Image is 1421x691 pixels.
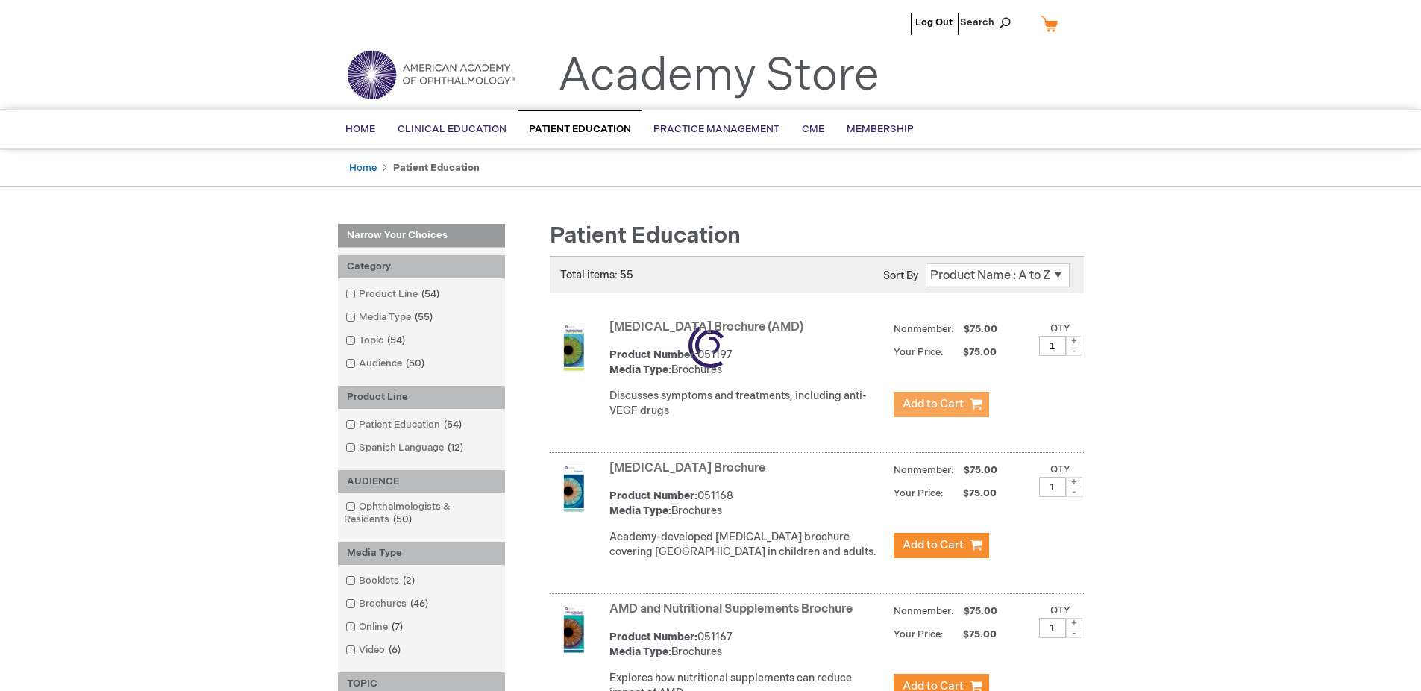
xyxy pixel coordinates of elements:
[444,442,467,454] span: 12
[609,490,697,502] strong: Product Number:
[349,162,377,174] a: Home
[342,334,411,348] a: Topic54
[962,605,1000,617] span: $75.00
[1039,618,1066,638] input: Qty
[342,597,434,611] a: Brochures46
[345,123,375,135] span: Home
[407,598,432,610] span: 46
[1050,604,1070,616] label: Qty
[642,111,791,148] a: Practice Management
[550,323,597,371] img: Age-Related Macular Degeneration Brochure (AMD)
[962,464,1000,476] span: $75.00
[835,111,925,148] a: Membership
[609,530,886,560] p: Academy-developed [MEDICAL_DATA] brochure covering [GEOGRAPHIC_DATA] in children and adults.
[398,123,506,135] span: Clinical Education
[550,605,597,653] img: AMD and Nutritional Supplements Brochure
[342,287,445,301] a: Product Line54
[894,320,954,339] strong: Nonmember:
[915,16,953,28] a: Log Out
[386,111,518,148] a: Clinical Education
[338,542,505,565] div: Media Type
[440,419,465,431] span: 54
[894,487,944,499] strong: Your Price:
[609,348,697,361] strong: Product Number:
[946,346,999,358] span: $75.00
[388,621,407,633] span: 7
[338,386,505,409] div: Product Line
[883,269,918,282] label: Sort By
[1039,336,1066,356] input: Qty
[946,487,999,499] span: $75.00
[609,602,853,616] a: AMD and Nutritional Supplements Brochure
[960,7,1017,37] span: Search
[609,389,886,419] p: Discusses symptoms and treatments, including anti-VEGF drugs
[529,123,631,135] span: Patient Education
[894,346,944,358] strong: Your Price:
[962,323,1000,335] span: $75.00
[609,320,803,334] a: [MEDICAL_DATA] Brochure (AMD)
[342,357,430,371] a: Audience50
[385,644,404,656] span: 6
[609,348,886,378] div: 051197 Brochures
[894,533,989,558] button: Add to Cart
[791,111,835,148] a: CME
[609,489,886,519] div: 051168 Brochures
[550,222,741,249] span: Patient Education
[338,255,505,278] div: Category
[847,123,914,135] span: Membership
[894,461,954,480] strong: Nonmember:
[558,49,879,103] a: Academy Store
[653,123,779,135] span: Practice Management
[609,504,671,517] strong: Media Type:
[342,418,468,432] a: Patient Education54
[418,288,443,300] span: 54
[903,538,964,552] span: Add to Cart
[1050,463,1070,475] label: Qty
[609,645,671,658] strong: Media Type:
[338,224,505,248] strong: Narrow Your Choices
[609,631,697,643] strong: Product Number:
[393,162,480,174] strong: Patient Education
[411,311,436,323] span: 55
[802,123,824,135] span: CME
[550,464,597,512] img: Amblyopia Brochure
[609,461,765,475] a: [MEDICAL_DATA] Brochure
[402,357,428,369] span: 50
[894,392,989,417] button: Add to Cart
[609,363,671,376] strong: Media Type:
[342,574,421,588] a: Booklets2
[342,441,469,455] a: Spanish Language12
[560,269,633,281] span: Total items: 55
[342,500,501,527] a: Ophthalmologists & Residents50
[1039,477,1066,497] input: Qty
[609,630,886,660] div: 051167 Brochures
[338,470,505,493] div: AUDIENCE
[342,643,407,657] a: Video6
[903,397,964,411] span: Add to Cart
[342,620,409,634] a: Online7
[383,334,409,346] span: 54
[518,110,642,148] a: Patient Education
[389,513,415,525] span: 50
[894,602,954,621] strong: Nonmember:
[342,310,439,325] a: Media Type55
[894,628,944,640] strong: Your Price:
[1050,322,1070,334] label: Qty
[399,575,418,587] span: 2
[946,628,999,640] span: $75.00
